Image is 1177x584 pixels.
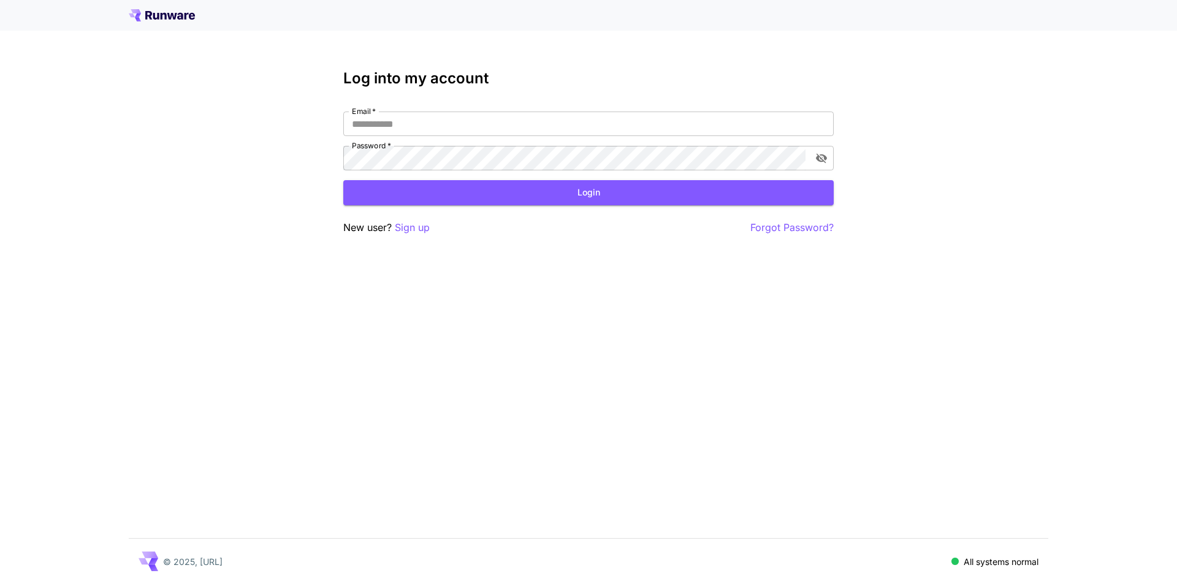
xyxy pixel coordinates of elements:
p: © 2025, [URL] [163,555,223,568]
button: toggle password visibility [810,147,832,169]
p: All systems normal [964,555,1038,568]
label: Email [352,106,376,116]
button: Login [343,180,834,205]
p: New user? [343,220,430,235]
button: Sign up [395,220,430,235]
button: Forgot Password? [750,220,834,235]
label: Password [352,140,391,151]
h3: Log into my account [343,70,834,87]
